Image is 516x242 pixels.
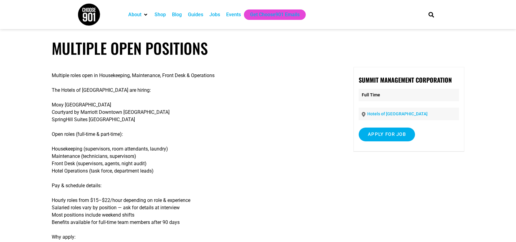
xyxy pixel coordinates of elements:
[52,87,333,94] p: The Hotels of [GEOGRAPHIC_DATA] are hiring:
[188,11,203,18] a: Guides
[209,11,220,18] a: Jobs
[155,11,166,18] a: Shop
[125,9,418,20] nav: Main nav
[52,197,333,226] p: Hourly roles from $15–$22/hour depending on role & experience Salaried roles vary by position — a...
[226,11,241,18] a: Events
[172,11,182,18] a: Blog
[426,9,436,20] div: Search
[52,72,333,79] p: Multiple roles open in Housekeeping, Maintenance, Front Desk & Operations
[359,128,415,141] input: Apply for job
[359,89,459,101] p: Full Time
[125,9,151,20] div: About
[359,75,452,84] strong: Summit Management Corporation
[52,233,333,241] p: Why apply:
[52,101,333,123] p: Moxy [GEOGRAPHIC_DATA] Courtyard by Marriott Downtown [GEOGRAPHIC_DATA] SpringHill Suites [GEOGRA...
[52,39,465,57] h1: Multiple Open Positions
[367,111,428,116] a: Hotels of [GEOGRAPHIC_DATA]
[52,182,333,189] p: Pay & schedule details:
[250,11,300,18] a: Get Choose901 Emails
[52,145,333,175] p: Housekeeping (supervisors, room attendants, laundry) Maintenance (technicians, supervisors) Front...
[52,131,333,138] p: Open roles (full-time & part-time):
[128,11,141,18] a: About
